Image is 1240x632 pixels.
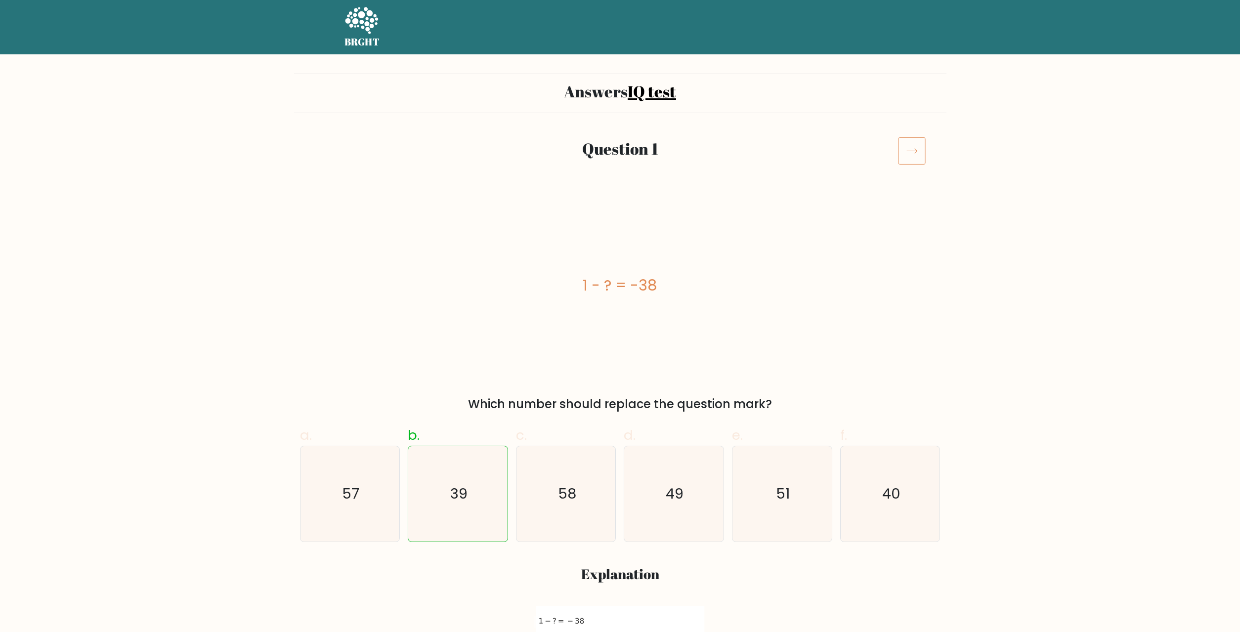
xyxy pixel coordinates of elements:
[666,484,684,504] text: 49
[306,395,935,413] div: Which number should replace the question mark?
[840,425,847,445] span: f.
[628,81,676,102] a: IQ test
[516,425,527,445] span: c.
[882,484,900,504] text: 40
[306,566,935,583] h3: Explanation
[624,425,636,445] span: d.
[300,425,312,445] span: a.
[408,425,420,445] span: b.
[558,484,576,504] text: 58
[344,36,380,48] h5: BRGHT
[300,82,941,101] h2: Answers
[732,425,743,445] span: e.
[342,484,359,504] text: 57
[344,4,380,50] a: BRGHT
[300,274,941,296] div: 1 - ? = -38
[776,484,790,504] text: 51
[354,139,886,158] h2: Question 1
[450,484,468,504] text: 39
